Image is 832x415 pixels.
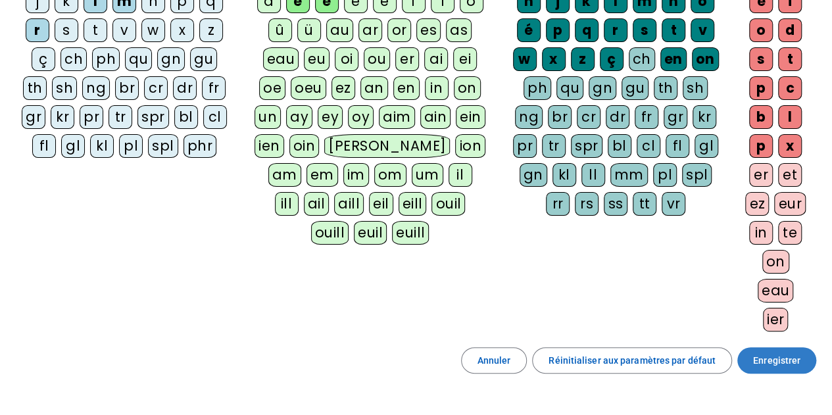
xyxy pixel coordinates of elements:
span: Enregistrer [753,353,800,368]
div: o [749,18,773,42]
div: il [449,163,472,187]
div: v [112,18,136,42]
div: ier [763,308,789,331]
div: es [416,18,441,42]
div: im [343,163,369,187]
div: bl [608,134,631,158]
div: v [691,18,714,42]
div: gr [22,105,45,129]
div: r [604,18,627,42]
div: ouill [311,221,349,245]
div: kr [693,105,716,129]
div: eill [399,192,427,216]
div: t [778,47,802,71]
div: cr [144,76,168,100]
div: ü [297,18,321,42]
div: ou [364,47,390,71]
div: ch [61,47,87,71]
div: qu [125,47,152,71]
div: euill [392,221,429,245]
div: er [749,163,773,187]
div: en [660,47,687,71]
div: cr [577,105,600,129]
div: ph [524,76,551,100]
div: ey [318,105,343,129]
div: x [542,47,566,71]
div: th [23,76,47,100]
div: gn [520,163,547,187]
div: [PERSON_NAME] [324,134,450,158]
div: am [268,163,301,187]
div: oeu [291,76,326,100]
span: Réinitialiser aux paramètres par défaut [549,353,716,368]
div: p [546,18,570,42]
div: in [425,76,449,100]
div: oy [348,105,374,129]
div: t [662,18,685,42]
div: w [141,18,165,42]
div: gl [61,134,85,158]
div: ai [424,47,448,71]
div: om [374,163,406,187]
button: Annuler [461,347,527,374]
div: p [749,76,773,100]
div: û [268,18,292,42]
div: aill [334,192,364,216]
div: or [387,18,411,42]
button: Enregistrer [737,347,816,374]
div: fl [32,134,56,158]
div: p [749,134,773,158]
div: ez [331,76,355,100]
div: spr [571,134,602,158]
div: eau [758,279,794,303]
div: as [446,18,472,42]
div: pl [119,134,143,158]
div: ain [420,105,451,129]
div: ng [515,105,543,129]
div: b [749,105,773,129]
div: eu [304,47,330,71]
div: tt [633,192,656,216]
div: c [778,76,802,100]
div: tr [542,134,566,158]
div: spl [148,134,178,158]
div: s [633,18,656,42]
div: ill [275,192,299,216]
div: euil [354,221,387,245]
div: te [778,221,802,245]
div: oe [259,76,285,100]
div: eau [263,47,299,71]
div: aim [379,105,415,129]
div: br [548,105,572,129]
div: w [513,47,537,71]
div: fl [666,134,689,158]
div: gl [695,134,718,158]
span: Annuler [477,353,511,368]
div: ph [92,47,120,71]
div: kl [90,134,114,158]
div: sh [683,76,708,100]
div: oi [335,47,358,71]
div: ng [82,76,110,100]
div: um [412,163,443,187]
div: er [395,47,419,71]
div: kl [552,163,576,187]
div: phr [184,134,217,158]
div: spl [682,163,712,187]
div: rr [546,192,570,216]
div: on [692,47,719,71]
div: ei [453,47,477,71]
div: au [326,18,353,42]
div: ein [456,105,485,129]
div: s [55,18,78,42]
div: gu [622,76,648,100]
div: bl [174,105,198,129]
div: ion [455,134,485,158]
div: ien [255,134,284,158]
div: vr [662,192,685,216]
div: kr [51,105,74,129]
div: ç [600,47,624,71]
div: tr [109,105,132,129]
div: ç [32,47,55,71]
div: d [778,18,802,42]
